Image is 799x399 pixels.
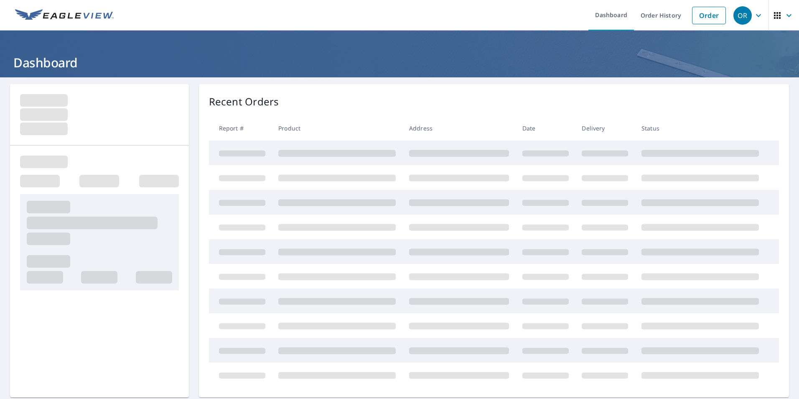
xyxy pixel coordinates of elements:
th: Report # [209,116,272,141]
th: Delivery [575,116,635,141]
p: Recent Orders [209,94,279,109]
th: Product [272,116,402,141]
a: Order [692,7,726,24]
th: Address [402,116,516,141]
img: EV Logo [15,9,114,22]
th: Date [516,116,575,141]
th: Status [635,116,766,141]
div: OR [733,6,752,25]
h1: Dashboard [10,54,789,71]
